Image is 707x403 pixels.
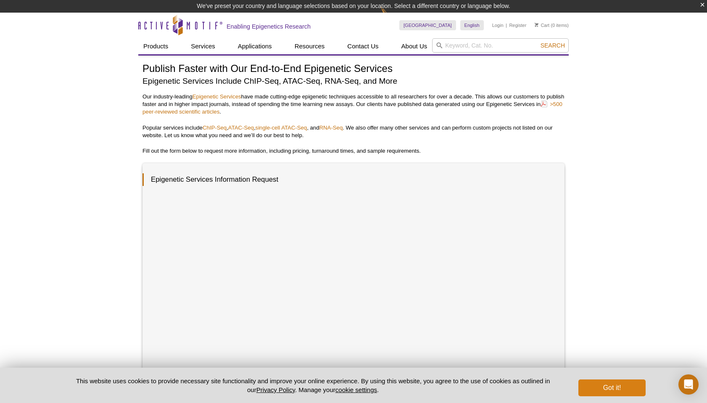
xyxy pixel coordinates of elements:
[399,20,456,30] a: [GEOGRAPHIC_DATA]
[538,42,567,49] button: Search
[535,22,549,28] a: Cart
[492,22,504,28] a: Login
[535,20,569,30] li: (0 items)
[578,379,646,396] button: Got it!
[396,38,433,54] a: About Us
[506,20,507,30] li: |
[541,42,565,49] span: Search
[381,6,403,26] img: Change Here
[227,23,311,30] h2: Enabling Epigenetics Research
[432,38,569,53] input: Keyword, Cat. No.
[233,38,277,54] a: Applications
[509,22,526,28] a: Register
[460,20,484,30] a: English
[678,374,699,395] div: Open Intercom Messenger
[138,38,173,54] a: Products
[256,386,295,393] a: Privacy Policy
[290,38,330,54] a: Resources
[61,376,565,394] p: This website uses cookies to provide necessary site functionality and improve your online experie...
[186,38,220,54] a: Services
[535,23,538,27] img: Your Cart
[335,386,377,393] button: cookie settings
[342,38,383,54] a: Contact Us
